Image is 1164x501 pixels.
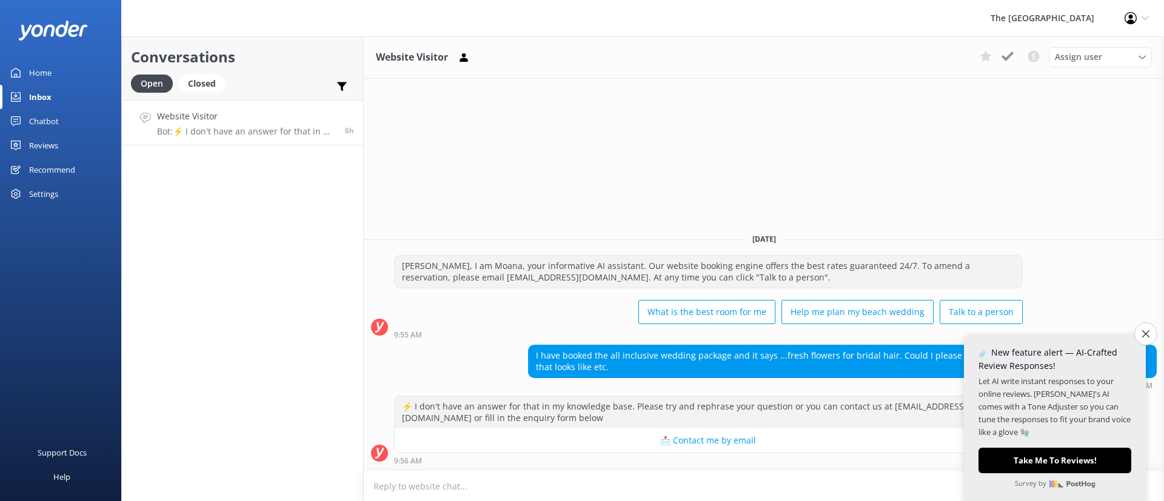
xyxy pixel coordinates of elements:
div: I have booked the all inclusive wedding package and it says ...fresh flowers for bridal hair. Cou... [529,345,1156,377]
span: Sep 24 2025 09:56am (UTC -10:00) Pacific/Honolulu [345,125,354,136]
div: Support Docs [38,440,87,465]
div: Open [131,75,173,93]
span: Assign user [1055,50,1102,64]
div: Chatbot [29,109,59,133]
div: Inbox [29,85,52,109]
p: Bot: ⚡ I don't have an answer for that in my knowledge base. Please try and rephrase your questio... [157,126,336,137]
div: [PERSON_NAME], I am Moana, your informative AI assistant. Our website booking engine offers the b... [395,256,1022,288]
a: Website VisitorBot:⚡ I don't have an answer for that in my knowledge base. Please try and rephras... [122,100,363,145]
button: Talk to a person [940,300,1023,324]
div: Sep 24 2025 09:56am (UTC -10:00) Pacific/Honolulu [528,381,1157,390]
strong: 9:56 AM [394,457,422,465]
strong: 9:55 AM [394,331,422,339]
div: Closed [179,75,225,93]
button: What is the best room for me [638,300,775,324]
div: Settings [29,182,58,206]
h4: Website Visitor [157,110,336,123]
button: Help me plan my beach wedding [781,300,934,324]
h3: Website Visitor [376,50,448,65]
a: Closed [179,76,231,90]
a: Open [131,76,179,90]
div: Sep 24 2025 09:55am (UTC -10:00) Pacific/Honolulu [394,330,1023,339]
button: 📩 Contact me by email [395,428,1022,453]
div: Help [53,465,70,489]
div: Home [29,61,52,85]
div: Assign User [1049,47,1152,67]
div: Reviews [29,133,58,158]
div: Sep 24 2025 09:56am (UTC -10:00) Pacific/Honolulu [394,456,1023,465]
div: Recommend [29,158,75,182]
span: [DATE] [745,234,783,244]
img: yonder-white-logo.png [18,21,88,41]
h2: Conversations [131,45,354,68]
div: ⚡ I don't have an answer for that in my knowledge base. Please try and rephrase your question or ... [395,396,1022,428]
